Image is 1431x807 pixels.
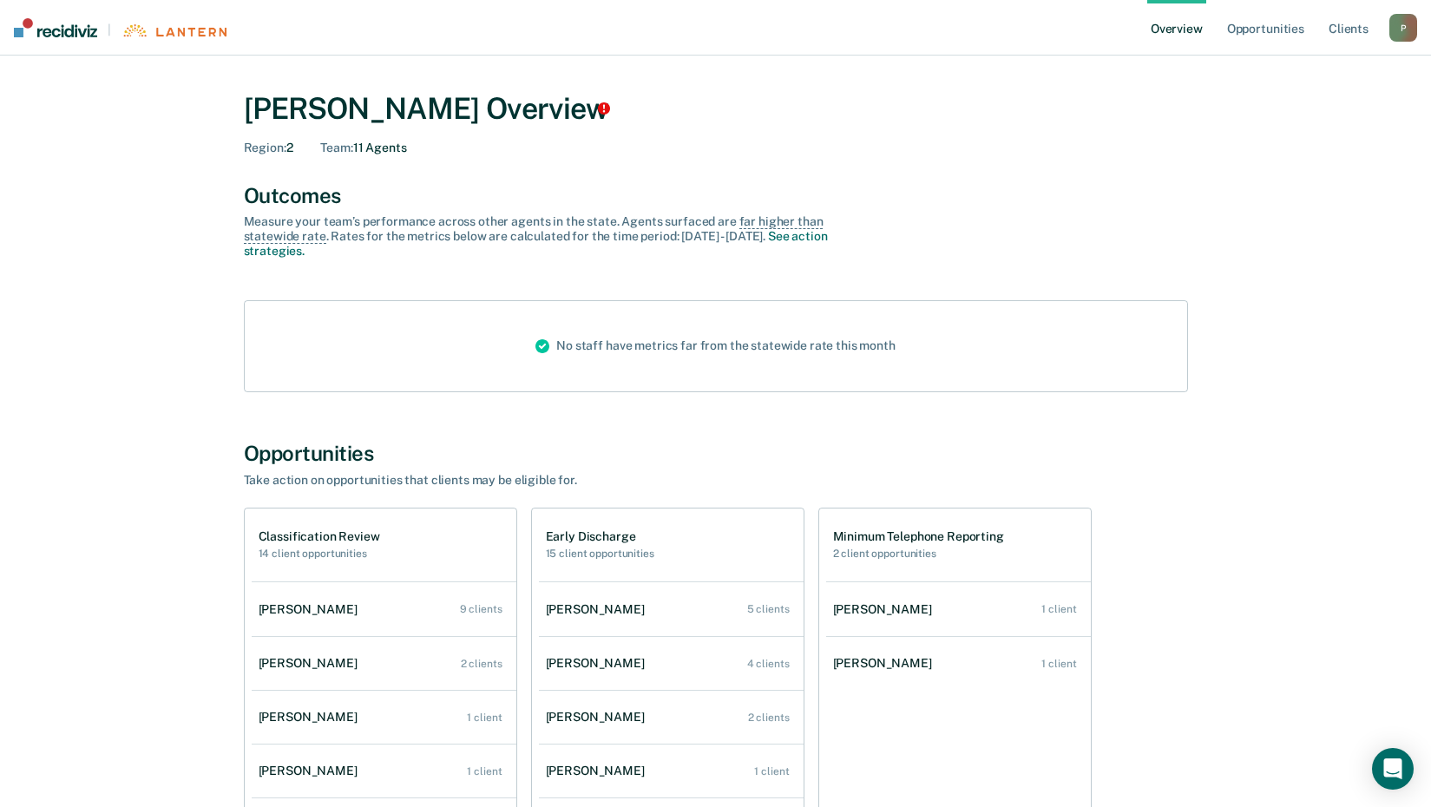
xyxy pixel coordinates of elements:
a: [PERSON_NAME] 1 client [539,746,804,796]
div: 2 [244,141,293,155]
img: Lantern [121,24,226,37]
span: Team : [320,141,352,154]
div: Take action on opportunities that clients may be eligible for. [244,473,851,488]
h1: Early Discharge [546,529,654,544]
a: [PERSON_NAME] 1 client [826,639,1091,688]
div: [PERSON_NAME] [259,710,364,725]
h2: 15 client opportunities [546,548,654,560]
div: 1 client [467,712,502,724]
div: 9 clients [460,603,502,615]
div: [PERSON_NAME] [546,764,652,778]
div: 5 clients [747,603,790,615]
div: [PERSON_NAME] [546,710,652,725]
a: | [14,18,226,37]
div: No staff have metrics far from the statewide rate this month [522,301,909,391]
a: [PERSON_NAME] 9 clients [252,585,516,634]
div: 1 client [1041,658,1076,670]
h1: Classification Review [259,529,380,544]
img: Recidiviz [14,18,97,37]
div: [PERSON_NAME] [833,602,939,617]
div: [PERSON_NAME] Overview [244,91,1188,127]
a: [PERSON_NAME] 1 client [252,692,516,742]
a: See action strategies. [244,229,828,258]
div: Outcomes [244,183,1188,208]
div: 1 client [1041,603,1076,615]
a: [PERSON_NAME] 1 client [252,746,516,796]
div: [PERSON_NAME] [259,656,364,671]
div: 11 Agents [320,141,406,155]
div: Opportunities [244,441,1188,466]
div: [PERSON_NAME] [259,764,364,778]
button: P [1389,14,1417,42]
span: Region : [244,141,286,154]
div: 1 client [467,765,502,777]
div: [PERSON_NAME] [259,602,364,617]
div: Tooltip anchor [596,101,612,116]
h2: 14 client opportunities [259,548,380,560]
div: [PERSON_NAME] [546,656,652,671]
h1: Minimum Telephone Reporting [833,529,1004,544]
div: Measure your team’s performance across other agent s in the state. Agent s surfaced are . Rates f... [244,214,851,258]
a: [PERSON_NAME] 4 clients [539,639,804,688]
a: [PERSON_NAME] 2 clients [252,639,516,688]
div: 4 clients [747,658,790,670]
a: [PERSON_NAME] 2 clients [539,692,804,742]
a: [PERSON_NAME] 5 clients [539,585,804,634]
div: [PERSON_NAME] [546,602,652,617]
span: | [97,23,121,37]
div: 2 clients [461,658,502,670]
a: [PERSON_NAME] 1 client [826,585,1091,634]
div: Open Intercom Messenger [1372,748,1414,790]
div: 2 clients [748,712,790,724]
h2: 2 client opportunities [833,548,1004,560]
span: far higher than statewide rate [244,214,824,244]
div: 1 client [754,765,789,777]
div: [PERSON_NAME] [833,656,939,671]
